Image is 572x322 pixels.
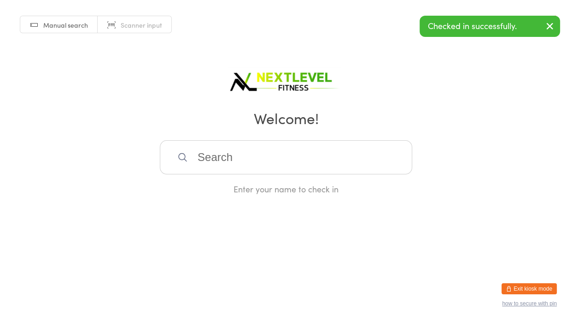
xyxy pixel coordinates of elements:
input: Search [160,140,412,174]
div: Checked in successfully. [420,16,560,37]
button: Exit kiosk mode [502,283,557,294]
h2: Welcome! [9,107,563,128]
span: Manual search [43,20,88,30]
img: Next Level Fitness [228,65,344,95]
span: Scanner input [121,20,162,30]
button: how to secure with pin [502,300,557,307]
div: Enter your name to check in [160,183,412,195]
